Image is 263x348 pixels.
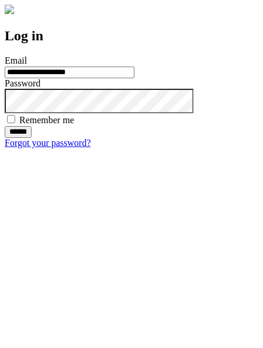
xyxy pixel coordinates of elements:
a: Forgot your password? [5,138,91,148]
label: Email [5,55,27,65]
label: Password [5,78,40,88]
img: logo-4e3dc11c47720685a147b03b5a06dd966a58ff35d612b21f08c02c0306f2b779.png [5,5,14,14]
h2: Log in [5,28,258,44]
label: Remember me [19,115,74,125]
